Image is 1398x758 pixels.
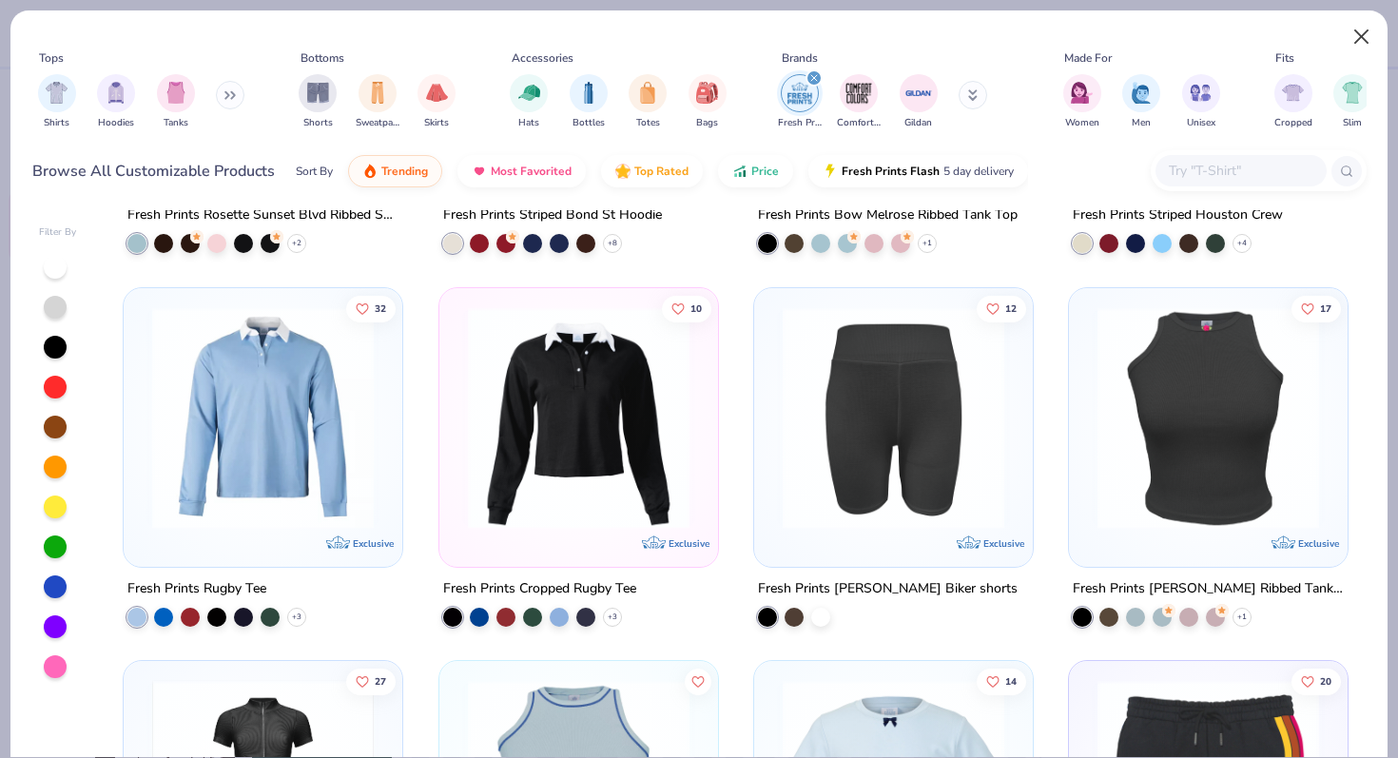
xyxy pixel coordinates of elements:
span: Cropped [1274,116,1312,130]
img: Cropped Image [1282,82,1304,104]
button: filter button [1182,74,1220,130]
div: filter for Slim [1333,74,1371,130]
img: trending.gif [362,164,378,179]
div: filter for Hats [510,74,548,130]
span: Slim [1343,116,1362,130]
div: Filter By [39,225,77,240]
button: filter button [417,74,456,130]
div: filter for Tanks [157,74,195,130]
button: Trending [348,155,442,187]
span: Gildan [904,116,932,130]
div: filter for Bags [689,74,727,130]
div: Browse All Customizable Products [32,160,275,183]
img: TopRated.gif [615,164,631,179]
button: filter button [629,74,667,130]
button: Like [661,295,710,321]
button: filter button [97,74,135,130]
button: Close [1344,19,1380,55]
span: 17 [1320,303,1331,313]
img: Women Image [1071,82,1093,104]
button: Like [346,668,396,694]
div: Sort By [296,163,333,180]
button: filter button [689,74,727,130]
img: Totes Image [637,82,658,104]
div: Bottoms [301,49,344,67]
button: Fresh Prints Flash5 day delivery [808,155,1028,187]
div: filter for Sweatpants [356,74,399,130]
span: 20 [1320,676,1331,686]
span: Exclusive [354,537,395,550]
div: filter for Shorts [299,74,337,130]
img: Bottles Image [578,82,599,104]
div: Fresh Prints Striped Houston Crew [1073,204,1283,227]
span: Men [1132,116,1151,130]
span: 27 [375,676,386,686]
span: 14 [1005,676,1017,686]
button: filter button [1333,74,1371,130]
button: Top Rated [601,155,703,187]
span: 10 [689,303,701,313]
div: Fresh Prints Bow Melrose Ribbed Tank Top [758,204,1018,227]
div: filter for Unisex [1182,74,1220,130]
div: filter for Men [1122,74,1160,130]
div: Fresh Prints Cropped Rugby Tee [443,577,636,601]
button: filter button [570,74,608,130]
div: Fresh Prints [PERSON_NAME] Ribbed Tank Top [1073,577,1344,601]
img: flash.gif [823,164,838,179]
button: Price [718,155,793,187]
img: df4e1ce8-ae47-49ce-b682-de8695bd0bb1 [458,306,699,528]
span: Comfort Colors [837,116,881,130]
div: Tops [39,49,64,67]
img: 402519de-2790-43a6-af48-3962f261112e [699,306,940,528]
img: Sweatpants Image [367,82,388,104]
span: Bottles [573,116,605,130]
img: Gildan Image [904,79,933,107]
span: + 8 [608,238,617,249]
div: filter for Totes [629,74,667,130]
div: Brands [782,49,818,67]
img: a1e7e847-e80f-41ac-9561-5c6576d65163 [1088,306,1329,528]
span: Top Rated [634,164,689,179]
img: Comfort Colors Image [845,79,873,107]
button: filter button [157,74,195,130]
button: Like [1291,295,1341,321]
img: Hats Image [518,82,540,104]
img: Hoodies Image [106,82,126,104]
img: Bags Image [696,82,717,104]
img: most_fav.gif [472,164,487,179]
img: 79866261-0f65-4cb3-9267-d6baf9fa638b [1014,306,1254,528]
div: Fresh Prints Rugby Tee [127,577,266,601]
span: Bags [696,116,718,130]
span: + 4 [1237,238,1247,249]
img: 6941f6ef-9911-4baf-93e1-c196a1b24760 [143,306,383,528]
span: + 3 [608,612,617,623]
img: Shorts Image [307,82,329,104]
button: Like [977,295,1026,321]
span: Shirts [44,116,69,130]
div: filter for Women [1063,74,1101,130]
img: Men Image [1131,82,1152,104]
button: filter button [1122,74,1160,130]
span: Tanks [164,116,188,130]
div: filter for Hoodies [97,74,135,130]
img: Unisex Image [1190,82,1212,104]
span: Unisex [1187,116,1215,130]
span: Hoodies [98,116,134,130]
img: Tanks Image [165,82,186,104]
span: Shorts [303,116,333,130]
span: 5 day delivery [943,161,1014,183]
div: filter for Comfort Colors [837,74,881,130]
img: Skirts Image [426,82,448,104]
span: Fresh Prints [778,116,822,130]
span: Fresh Prints Flash [842,164,940,179]
button: Like [1291,668,1341,694]
div: Fresh Prints [PERSON_NAME] Biker shorts [758,577,1018,601]
span: + 1 [1237,612,1247,623]
span: 32 [375,303,386,313]
button: filter button [356,74,399,130]
span: Skirts [424,116,449,130]
button: Like [684,668,710,694]
img: 70c3639d-bc4b-40ae-a807-fad5dba3d2c4 [773,306,1014,528]
div: Accessories [512,49,573,67]
div: filter for Shirts [38,74,76,130]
